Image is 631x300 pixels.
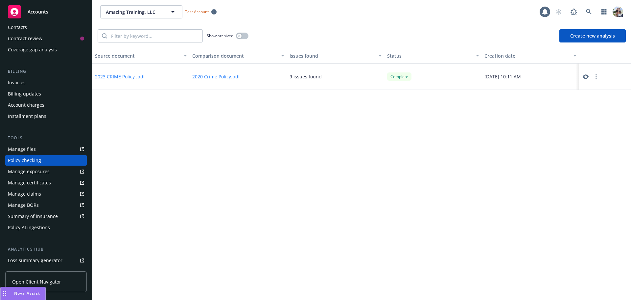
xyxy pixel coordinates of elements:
span: Amazing Training, LLC [106,9,163,15]
a: Manage exposures [5,166,87,177]
a: Invoices [5,77,87,88]
div: Comparison document [192,52,277,59]
a: Policy AI ingestions [5,222,87,233]
div: Billing [5,68,87,75]
img: photo [613,7,623,17]
div: Manage claims [8,189,41,199]
a: Manage certificates [5,177,87,188]
svg: Search [102,33,107,39]
button: 2020 Crime Policy.pdf [192,73,240,80]
div: Contract review [8,33,42,44]
div: Account charges [8,100,44,110]
div: Manage certificates [8,177,51,188]
a: Account charges [5,100,87,110]
span: Show archived [207,33,233,39]
button: Create new analysis [559,29,626,42]
div: Creation date [484,52,569,59]
a: Start snowing [552,5,565,18]
div: Status [387,52,472,59]
button: Amazing Training, LLC [100,5,182,18]
a: Switch app [597,5,611,18]
a: Coverage gap analysis [5,44,87,55]
span: Test Account [185,9,209,14]
button: Source document [92,48,190,64]
span: Accounts [28,9,48,14]
div: Contacts [8,22,27,33]
a: Search [582,5,596,18]
a: Report a Bug [567,5,580,18]
div: Coverage gap analysis [8,44,57,55]
a: Billing updates [5,89,87,99]
a: Manage claims [5,189,87,199]
span: Open Client Navigator [12,278,61,285]
div: Drag to move [1,287,9,300]
div: Issues found [290,52,374,59]
a: Accounts [5,3,87,21]
div: Invoices [8,77,26,88]
div: Complete [387,72,411,81]
a: Manage files [5,144,87,154]
a: Policy checking [5,155,87,166]
div: Loss summary generator [8,255,62,266]
button: Issues found [287,48,384,64]
div: Tools [5,135,87,141]
div: Policy checking [8,155,41,166]
button: Comparison document [190,48,287,64]
button: Creation date [482,48,579,64]
div: 9 issues found [290,73,322,80]
div: Billing updates [8,89,41,99]
span: Nova Assist [14,290,40,296]
div: Manage files [8,144,36,154]
a: Manage BORs [5,200,87,210]
span: Test Account [182,8,219,15]
div: Manage exposures [8,166,50,177]
div: Installment plans [8,111,46,122]
a: Loss summary generator [5,255,87,266]
a: Contract review [5,33,87,44]
div: Analytics hub [5,246,87,253]
button: Status [385,48,482,64]
input: Filter by keyword... [107,30,202,42]
div: Policy AI ingestions [8,222,50,233]
div: Source document [95,52,180,59]
button: Nova Assist [0,287,46,300]
div: Summary of insurance [8,211,58,222]
a: Summary of insurance [5,211,87,222]
div: Manage BORs [8,200,39,210]
a: Contacts [5,22,87,33]
a: Installment plans [5,111,87,122]
button: 2023 CRIME Policy .pdf [95,73,145,80]
div: [DATE] 10:11 AM [482,64,579,90]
